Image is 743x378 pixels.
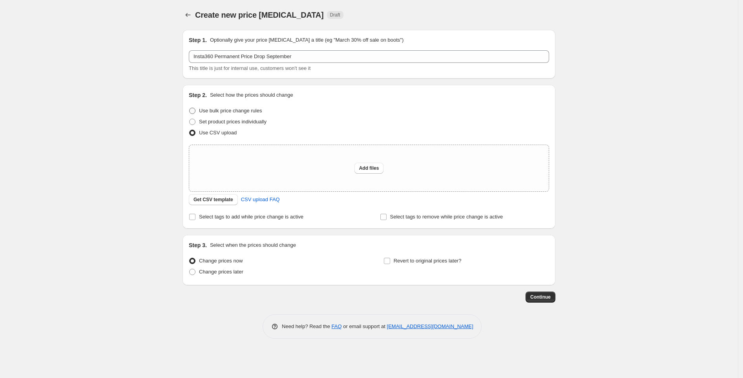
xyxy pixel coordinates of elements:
span: Change prices later [199,269,243,275]
span: Create new price [MEDICAL_DATA] [195,11,324,19]
span: Change prices now [199,258,243,264]
a: FAQ [332,323,342,329]
button: Add files [354,163,384,174]
input: 30% off holiday sale [189,50,549,63]
span: Add files [359,165,379,171]
h2: Step 2. [189,91,207,99]
span: or email support at [342,323,387,329]
h2: Step 1. [189,36,207,44]
button: Get CSV template [189,194,238,205]
span: Draft [330,12,340,18]
p: Select when the prices should change [210,241,296,249]
button: Continue [526,292,555,303]
p: Select how the prices should change [210,91,293,99]
span: Get CSV template [194,196,233,203]
a: CSV upload FAQ [236,193,285,206]
span: Need help? Read the [282,323,332,329]
span: Revert to original prices later? [394,258,462,264]
a: [EMAIL_ADDRESS][DOMAIN_NAME] [387,323,473,329]
span: Use CSV upload [199,130,237,136]
span: Set product prices individually [199,119,267,125]
span: This title is just for internal use, customers won't see it [189,65,310,71]
button: Price change jobs [183,9,194,20]
span: Select tags to add while price change is active [199,214,303,220]
span: Use bulk price change rules [199,108,262,114]
p: Optionally give your price [MEDICAL_DATA] a title (eg "March 30% off sale on boots") [210,36,403,44]
span: Select tags to remove while price change is active [390,214,503,220]
h2: Step 3. [189,241,207,249]
span: Continue [530,294,551,300]
span: CSV upload FAQ [241,196,280,204]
